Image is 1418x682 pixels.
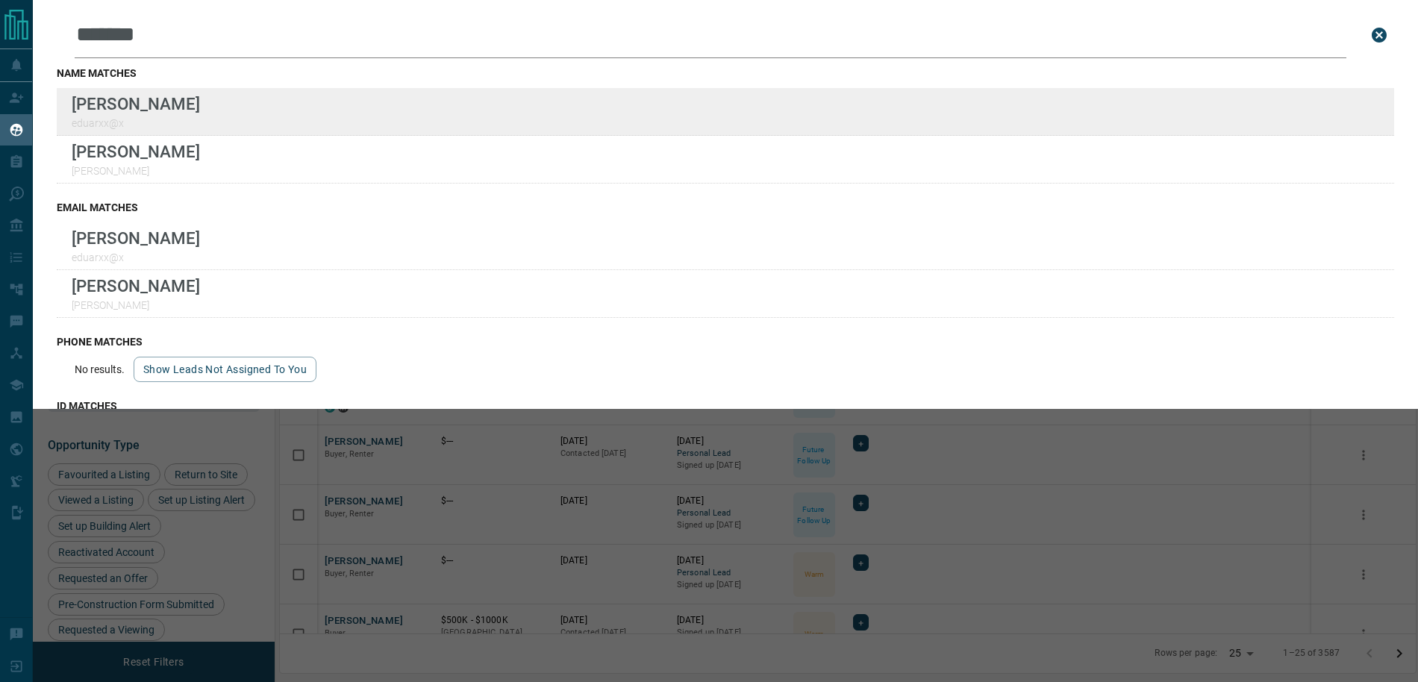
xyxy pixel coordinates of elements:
p: No results. [75,363,125,375]
button: show leads not assigned to you [134,357,316,382]
p: [PERSON_NAME] [72,299,200,311]
h3: email matches [57,201,1394,213]
p: [PERSON_NAME] [72,94,200,113]
h3: phone matches [57,336,1394,348]
p: [PERSON_NAME] [72,165,200,177]
p: [PERSON_NAME] [72,142,200,161]
button: close search bar [1364,20,1394,50]
p: eduarxx@x [72,251,200,263]
h3: name matches [57,67,1394,79]
p: [PERSON_NAME] [72,228,200,248]
h3: id matches [57,400,1394,412]
p: eduarxx@x [72,117,200,129]
p: [PERSON_NAME] [72,276,200,295]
